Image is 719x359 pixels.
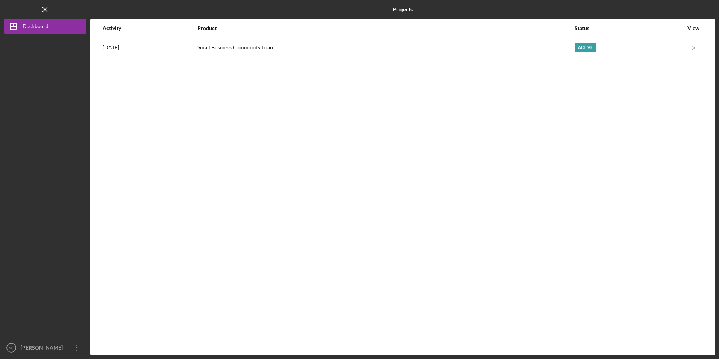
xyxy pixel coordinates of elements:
[393,6,413,12] b: Projects
[103,25,197,31] div: Activity
[575,25,683,31] div: Status
[4,19,86,34] button: Dashboard
[9,346,14,350] text: ML
[575,43,596,52] div: Active
[19,340,68,357] div: [PERSON_NAME]
[197,25,574,31] div: Product
[684,25,703,31] div: View
[197,38,574,57] div: Small Business Community Loan
[4,340,86,355] button: ML[PERSON_NAME]
[23,19,49,36] div: Dashboard
[103,44,119,50] time: 2025-09-18 21:21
